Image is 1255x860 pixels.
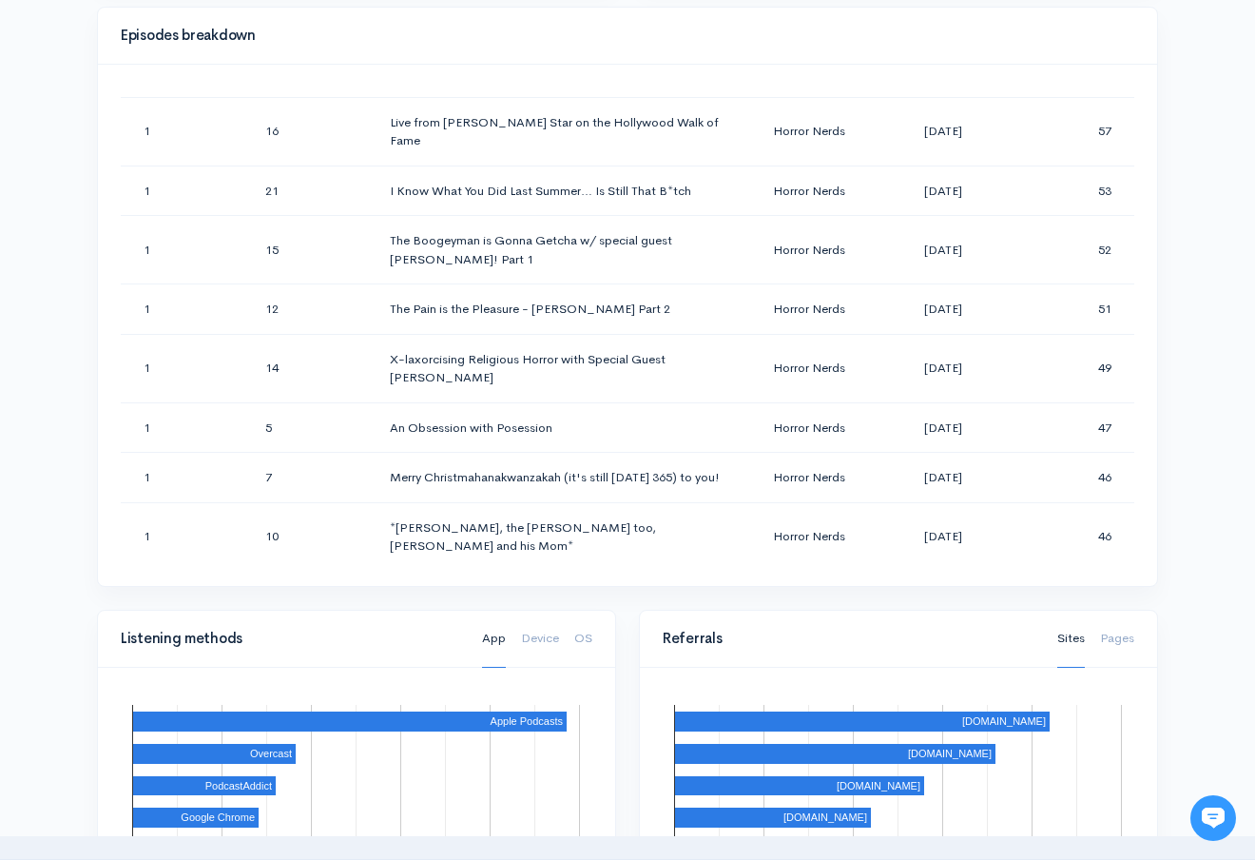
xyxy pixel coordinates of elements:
[875,166,1011,216] td: [DATE]
[121,28,1123,44] h4: Episodes breakdown
[375,216,758,284] td: The Boogeyman is Gonna Getcha w/ special guest [PERSON_NAME]! Part 1
[1011,502,1134,571] td: 46
[375,502,758,571] td: *[PERSON_NAME], the [PERSON_NAME] too, [PERSON_NAME] and his Mom*
[1011,402,1134,453] td: 47
[663,631,1034,647] h4: Referrals
[250,402,374,453] td: 5
[11,222,369,244] p: Find an answer quickly
[962,715,1046,727] text: [DOMAIN_NAME]
[250,334,374,402] td: 14
[875,502,1011,571] td: [DATE]
[250,502,374,571] td: 10
[875,402,1011,453] td: [DATE]
[875,216,1011,284] td: [DATE]
[121,284,250,335] td: 1
[837,780,920,792] text: [DOMAIN_NAME]
[574,610,592,668] a: OS
[250,97,374,166] td: 16
[375,97,758,166] td: Live from [PERSON_NAME] Star on the Hollywood Walk of Fame
[205,780,272,792] text: PodcastAddict
[121,166,250,216] td: 1
[758,97,875,166] td: Horror Nerds
[375,402,758,453] td: An Obsession with Posession
[375,166,758,216] td: I Know What You Did Last Summer… Is Still That B*tch
[121,453,250,503] td: 1
[1011,334,1134,402] td: 49
[41,253,354,291] input: Search articles
[121,502,250,571] td: 1
[121,216,250,284] td: 1
[121,402,250,453] td: 1
[758,453,875,503] td: Horror Nerds
[1011,216,1134,284] td: 52
[758,402,875,453] td: Horror Nerds
[1011,97,1134,166] td: 57
[521,610,559,668] a: Device
[1011,453,1134,503] td: 46
[250,216,374,284] td: 15
[482,610,506,668] a: App
[875,97,1011,166] td: [DATE]
[1057,610,1085,668] a: Sites
[250,748,292,759] text: Overcast
[1100,610,1134,668] a: Pages
[908,748,992,759] text: [DOMAIN_NAME]
[15,146,365,186] button: New conversation
[758,166,875,216] td: Horror Nerds
[1011,166,1134,216] td: 53
[123,158,228,173] span: New conversation
[491,715,564,727] text: Apple Podcasts
[250,166,374,216] td: 21
[1011,284,1134,335] td: 51
[250,453,374,503] td: 7
[875,334,1011,402] td: [DATE]
[121,97,250,166] td: 1
[758,284,875,335] td: Horror Nerds
[758,502,875,571] td: Horror Nerds
[1190,795,1236,841] iframe: gist-messenger-bubble-iframe
[250,284,374,335] td: 12
[875,453,1011,503] td: [DATE]
[758,334,875,402] td: Horror Nerds
[375,334,758,402] td: X-laxorcising Religious Horror with Special Guest [PERSON_NAME]
[375,284,758,335] td: The Pain is the Pleasure - [PERSON_NAME] Part 2
[375,453,758,503] td: Merry Christmahanakwanzakah (it's still [DATE] 365) to you!
[758,216,875,284] td: Horror Nerds
[121,334,250,402] td: 1
[181,811,255,823] text: Google Chrome
[121,631,459,647] h4: Listening methods
[783,811,867,823] text: [DOMAIN_NAME]
[875,284,1011,335] td: [DATE]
